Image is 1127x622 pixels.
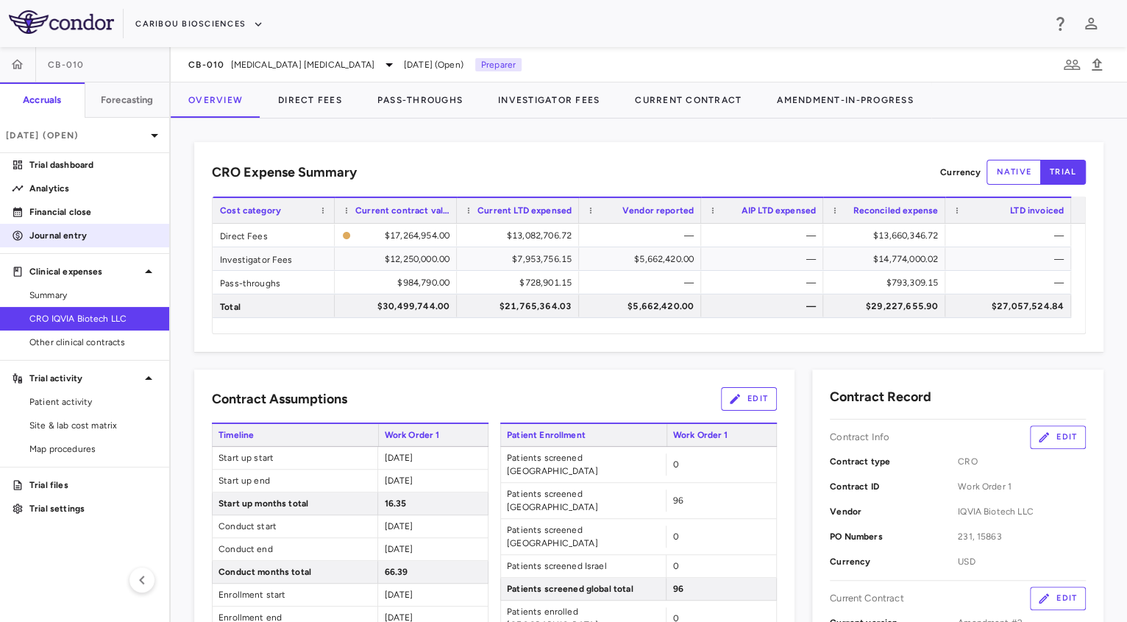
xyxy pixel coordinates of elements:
p: Trial files [29,478,157,492]
span: CB-010 [188,59,225,71]
span: 96 [672,495,683,506]
div: — [592,224,694,247]
div: $5,662,420.00 [592,294,694,318]
div: — [714,224,816,247]
span: Site & lab cost matrix [29,419,157,432]
div: Direct Fees [213,224,335,247]
div: — [959,247,1064,271]
p: Trial dashboard [29,158,157,172]
h6: Contract Record [830,387,931,407]
span: Summary [29,289,157,302]
button: Overview [171,82,260,118]
div: — [959,224,1064,247]
span: 66.39 [384,567,408,577]
div: $30,499,744.00 [348,294,449,318]
span: Work Order 1 [378,424,488,446]
span: [DATE] [384,521,413,531]
p: Currency [830,555,958,568]
div: $5,662,420.00 [592,247,694,271]
p: Currency [940,166,981,179]
span: Reconciled expense [853,205,938,216]
p: Clinical expenses [29,265,140,278]
span: [DATE] [384,544,413,554]
span: Other clinical contracts [29,336,157,349]
span: Conduct start [213,515,377,537]
p: Trial activity [29,372,140,385]
span: Vendor reported [622,205,694,216]
span: 0 [672,531,678,542]
span: Work Order 1 [958,480,1086,493]
p: [DATE] (Open) [6,129,146,142]
span: 0 [672,561,678,571]
span: CB-010 [48,59,85,71]
div: $984,790.00 [348,271,449,294]
span: Work Order 1 [666,424,777,446]
span: 96 [672,584,683,594]
span: Patient Enrollment [500,424,666,446]
span: Current contract value [355,205,449,216]
span: [DATE] [384,453,413,463]
button: Edit [721,387,777,411]
div: — [714,294,816,318]
span: Start up end [213,470,377,492]
span: CRO IQVIA Biotech LLC [29,312,157,325]
span: Conduct end [213,538,377,560]
div: $27,057,524.84 [959,294,1064,318]
div: $21,765,364.03 [470,294,572,318]
button: native [986,160,1041,185]
div: — [714,271,816,294]
span: Patients screened Israel [501,555,666,577]
h6: Accruals [23,93,61,107]
span: LTD invoiced [1010,205,1064,216]
span: Patients screened [GEOGRAPHIC_DATA] [501,519,666,554]
button: Investigator Fees [480,82,617,118]
div: Investigator Fees [213,247,335,270]
span: AIP LTD expensed [742,205,816,216]
span: [DATE] (Open) [404,58,463,71]
span: [DATE] [384,476,413,486]
span: Cost category [220,205,281,216]
div: $793,309.15 [836,271,938,294]
h6: Forecasting [101,93,154,107]
button: Current Contract [617,82,759,118]
span: Patients screened global total [501,578,666,600]
h6: Contract Assumptions [212,389,347,409]
div: $13,660,346.72 [836,224,938,247]
p: Analytics [29,182,157,195]
span: The contract record and uploaded budget values do not match. Please review the contract record an... [342,225,449,246]
div: $728,901.15 [470,271,572,294]
div: $17,264,954.00 [357,224,449,247]
span: CRO [958,455,1086,468]
p: Contract Info [830,431,889,444]
button: Caribou Biosciences [135,13,263,36]
span: Patient activity [29,395,157,409]
span: Current LTD expensed [477,205,572,216]
div: $12,250,000.00 [348,247,449,271]
p: Contract ID [830,480,958,493]
div: $13,082,706.72 [470,224,572,247]
div: Total [213,294,335,317]
button: Direct Fees [260,82,360,118]
p: Financial close [29,205,157,219]
span: Start up start [213,447,377,469]
span: IQVIA Biotech LLC [958,505,1086,518]
button: Edit [1030,587,1086,610]
div: — [714,247,816,271]
span: USD [958,555,1086,568]
span: [MEDICAL_DATA] [MEDICAL_DATA] [231,58,374,71]
div: — [959,271,1064,294]
button: trial [1040,160,1086,185]
p: PO Numbers [830,530,958,543]
p: Current Contract [830,592,903,605]
div: — [592,271,694,294]
span: 231, 15863 [958,530,1086,543]
p: Contract type [830,455,958,468]
img: logo-full-SnFGN8VE.png [9,10,114,34]
div: $14,774,000.02 [836,247,938,271]
button: Amendment-In-Progress [759,82,931,118]
div: Pass-throughs [213,271,335,294]
button: Pass-Throughs [360,82,480,118]
div: $29,227,655.90 [836,294,938,318]
span: Patients screened [GEOGRAPHIC_DATA] [501,483,666,518]
span: Start up months total [213,492,377,515]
